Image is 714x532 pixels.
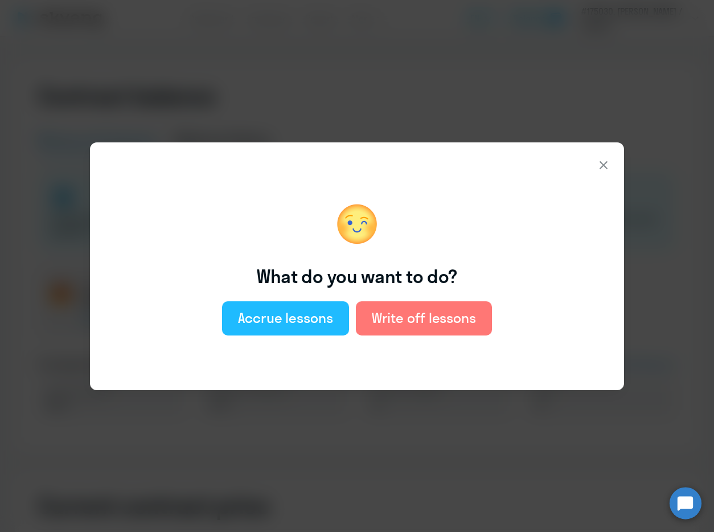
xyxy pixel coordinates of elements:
[372,309,476,327] div: Write off lessons
[257,265,457,288] h4: What do you want to do?
[330,197,384,251] img: wink.png
[238,309,333,327] div: Accrue lessons
[222,301,349,335] button: Accrue lessons
[356,301,492,335] button: Write off lessons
